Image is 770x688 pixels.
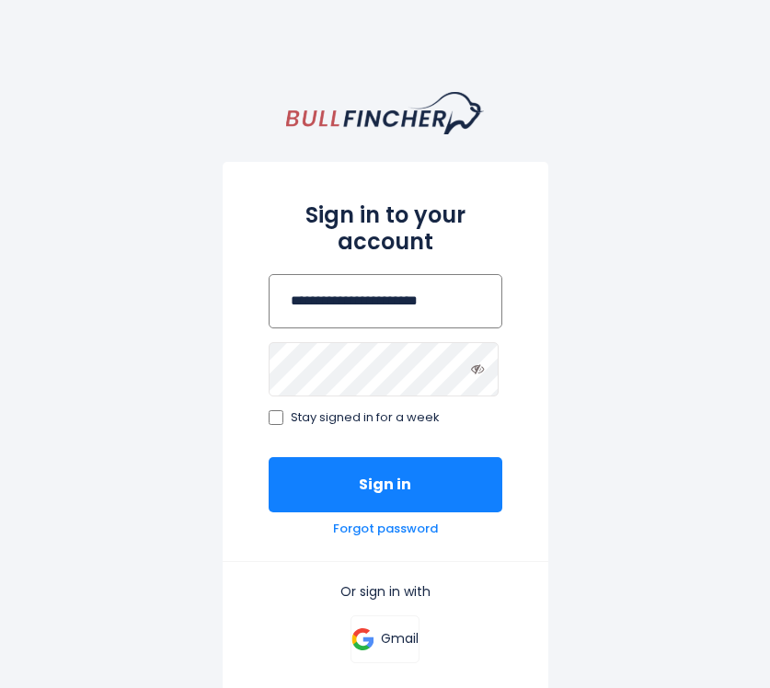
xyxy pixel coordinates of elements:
[333,522,438,537] a: Forgot password
[269,202,502,256] h2: Sign in to your account
[381,630,419,647] p: Gmail
[269,583,502,600] p: Or sign in with
[291,410,440,426] span: Stay signed in for a week
[286,92,484,134] a: homepage
[269,457,502,512] button: Sign in
[269,410,283,425] input: Stay signed in for a week
[351,615,419,663] a: Gmail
